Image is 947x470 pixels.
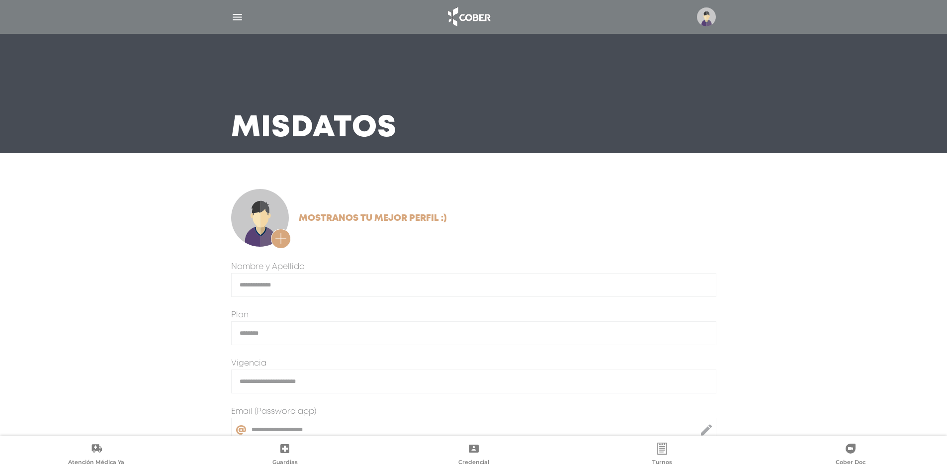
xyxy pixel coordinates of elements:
[757,443,945,468] a: Cober Doc
[442,5,495,29] img: logo_cober_home-white.png
[68,459,124,468] span: Atención Médica Ya
[836,459,865,468] span: Cober Doc
[231,115,397,141] h3: Mis Datos
[231,309,249,321] label: Plan
[231,358,266,370] label: Vigencia
[697,7,716,26] img: profile-placeholder.svg
[231,11,244,23] img: Cober_menu-lines-white.svg
[379,443,568,468] a: Credencial
[190,443,379,468] a: Guardias
[652,459,672,468] span: Turnos
[231,406,316,418] label: Email (Password app)
[568,443,756,468] a: Turnos
[231,261,305,273] label: Nombre y Apellido
[299,213,447,224] h2: Mostranos tu mejor perfil :)
[2,443,190,468] a: Atención Médica Ya
[458,459,489,468] span: Credencial
[272,459,298,468] span: Guardias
